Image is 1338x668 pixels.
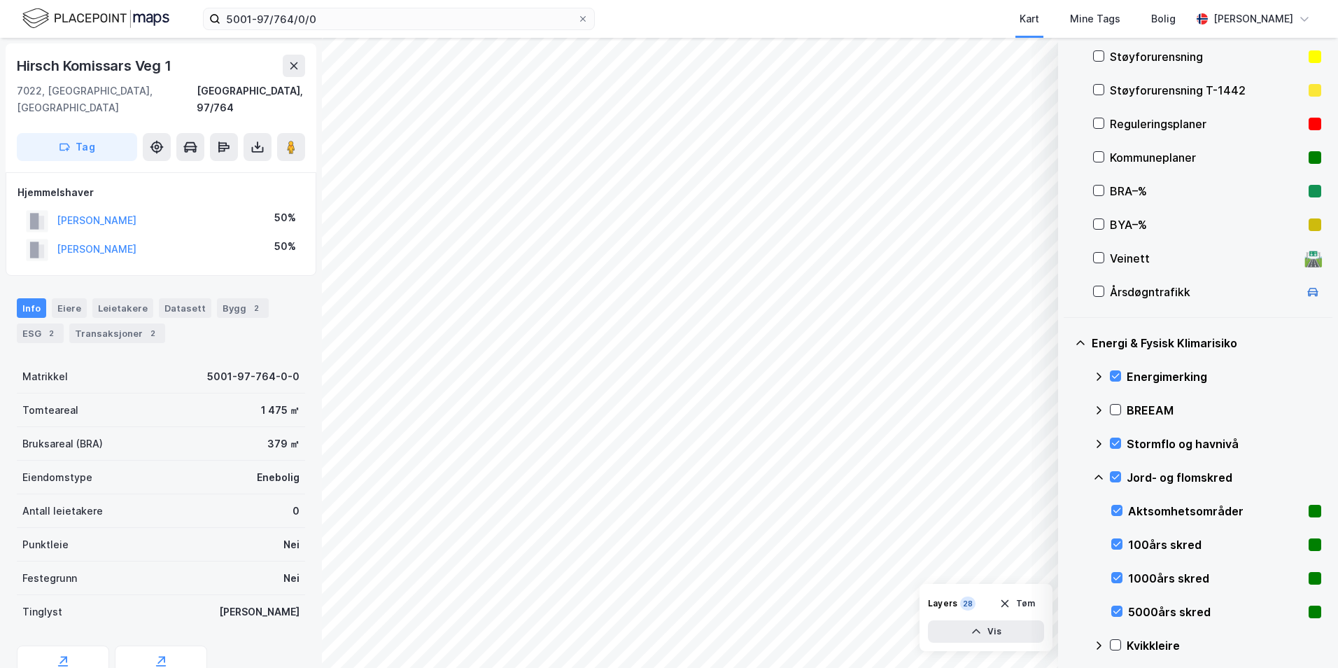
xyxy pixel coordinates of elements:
div: [GEOGRAPHIC_DATA], 97/764 [197,83,305,116]
div: Layers [928,598,957,609]
div: Kvikkleire [1127,637,1321,654]
div: 50% [274,209,296,226]
div: Jord- og flomskred [1127,469,1321,486]
div: 28 [960,597,976,611]
div: Tinglyst [22,604,62,620]
div: Kommuneplaner [1110,149,1303,166]
div: 5001-97-764-0-0 [207,368,300,385]
div: Aktsomhetsområder [1128,503,1303,520]
div: Datasett [159,298,211,318]
div: 2 [249,301,263,315]
div: Veinett [1110,250,1299,267]
div: Bolig [1151,11,1176,27]
div: Hirsch Komissars Veg 1 [17,55,174,77]
div: 🛣️ [1304,249,1323,267]
div: [PERSON_NAME] [219,604,300,620]
div: 2 [44,326,58,340]
div: Kart [1020,11,1039,27]
div: BREEAM [1127,402,1321,419]
div: Mine Tags [1070,11,1120,27]
div: Bruksareal (BRA) [22,436,103,452]
div: Hjemmelshaver [17,184,304,201]
div: 379 ㎡ [267,436,300,452]
button: Tag [17,133,137,161]
div: Reguleringsplaner [1110,116,1303,132]
div: Stormflo og havnivå [1127,436,1321,452]
img: logo.f888ab2527a4732fd821a326f86c7f29.svg [22,6,169,31]
input: Søk på adresse, matrikkel, gårdeiere, leietakere eller personer [220,8,577,29]
div: BRA–% [1110,183,1303,200]
div: Eiendomstype [22,469,92,486]
div: Festegrunn [22,570,77,587]
div: 1 475 ㎡ [261,402,300,419]
div: 100års skred [1128,536,1303,553]
div: Matrikkel [22,368,68,385]
div: BYA–% [1110,216,1303,233]
div: 50% [274,238,296,255]
div: Energimerking [1127,368,1321,385]
div: Nei [283,570,300,587]
div: ESG [17,323,64,343]
div: Energi & Fysisk Klimarisiko [1092,335,1321,352]
div: Bygg [217,298,269,318]
div: Transaksjoner [69,323,165,343]
iframe: Chat Widget [1268,601,1338,668]
div: Tomteareal [22,402,78,419]
div: 7022, [GEOGRAPHIC_DATA], [GEOGRAPHIC_DATA] [17,83,197,116]
div: Punktleie [22,536,69,553]
div: Leietakere [92,298,153,318]
div: Antall leietakere [22,503,103,520]
div: Støyforurensning T-1442 [1110,82,1303,99]
div: 1000års skred [1128,570,1303,587]
div: 0 [293,503,300,520]
div: Støyforurensning [1110,48,1303,65]
button: Tøm [990,592,1044,615]
div: Nei [283,536,300,553]
div: [PERSON_NAME] [1213,11,1293,27]
div: Enebolig [257,469,300,486]
div: Årsdøgntrafikk [1110,284,1299,300]
div: Eiere [52,298,87,318]
div: 2 [146,326,160,340]
button: Vis [928,620,1044,643]
div: 5000års skred [1128,604,1303,620]
div: Info [17,298,46,318]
